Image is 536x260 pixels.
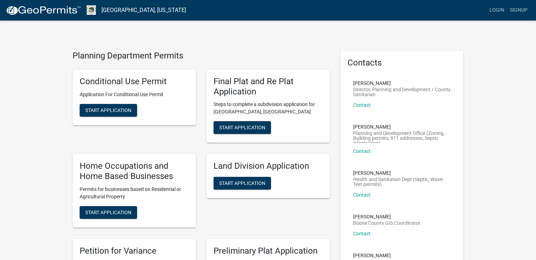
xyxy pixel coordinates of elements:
h5: Conditional Use Permit [80,76,189,87]
a: [GEOGRAPHIC_DATA], [US_STATE] [101,4,186,16]
button: Start Application [214,177,271,190]
a: Login [487,4,507,17]
button: Start Application [80,104,137,117]
p: Health and Sanitation Dept (Septic, Water Test permits) [353,177,451,187]
a: Signup [507,4,530,17]
h5: Final Plat and Re Plat Application [214,76,323,97]
a: Contact [353,192,371,198]
p: [PERSON_NAME] [353,124,451,129]
p: [PERSON_NAME] [353,171,451,175]
span: Start Application [85,107,131,113]
span: Start Application [219,125,265,130]
a: Contact [353,148,371,154]
p: [PERSON_NAME] [353,214,420,219]
p: Permits for businesses based on Residential or Agricultural Property [80,186,189,200]
p: Planning and Development Office (Zoning, Building permits, 911 addresses, Septic information) [353,131,451,143]
p: Director, Planning and Development / County Sanitarian [353,87,451,97]
h5: Contacts [347,58,457,68]
button: Start Application [80,206,137,219]
p: Boone County GIS Coordinator [353,221,420,225]
h4: Planning Department Permits [73,51,330,61]
h5: Home Occupations and Home Based Businesses [80,161,189,181]
p: Application For Conditional Use Permit [80,91,189,98]
h5: Petition for Variance [80,246,189,256]
h5: Preliminary Plat Application [214,246,323,256]
p: [PERSON_NAME] [353,253,392,258]
h5: Land Division Application [214,161,323,171]
a: Contact [353,231,371,236]
p: [PERSON_NAME] [353,81,451,86]
img: Boone County, Iowa [87,5,96,15]
button: Start Application [214,121,271,134]
a: Contact [353,102,371,108]
span: Start Application [85,209,131,215]
span: Start Application [219,180,265,186]
p: Steps to complete a subdivision application for [GEOGRAPHIC_DATA], [GEOGRAPHIC_DATA] [214,101,323,116]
